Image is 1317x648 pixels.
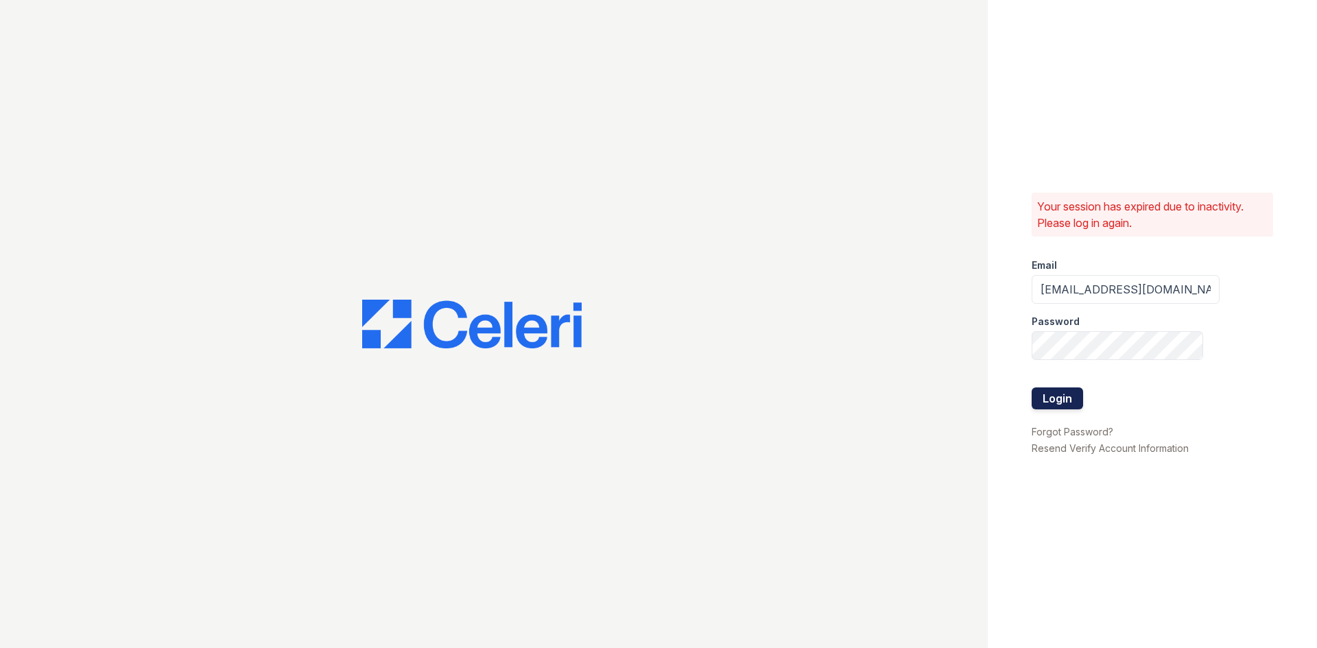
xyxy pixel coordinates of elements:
[1032,426,1113,437] a: Forgot Password?
[1032,259,1057,272] label: Email
[1032,315,1080,328] label: Password
[1032,387,1083,409] button: Login
[1032,442,1189,454] a: Resend Verify Account Information
[362,300,582,349] img: CE_Logo_Blue-a8612792a0a2168367f1c8372b55b34899dd931a85d93a1a3d3e32e68fde9ad4.png
[1037,198,1268,231] p: Your session has expired due to inactivity. Please log in again.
